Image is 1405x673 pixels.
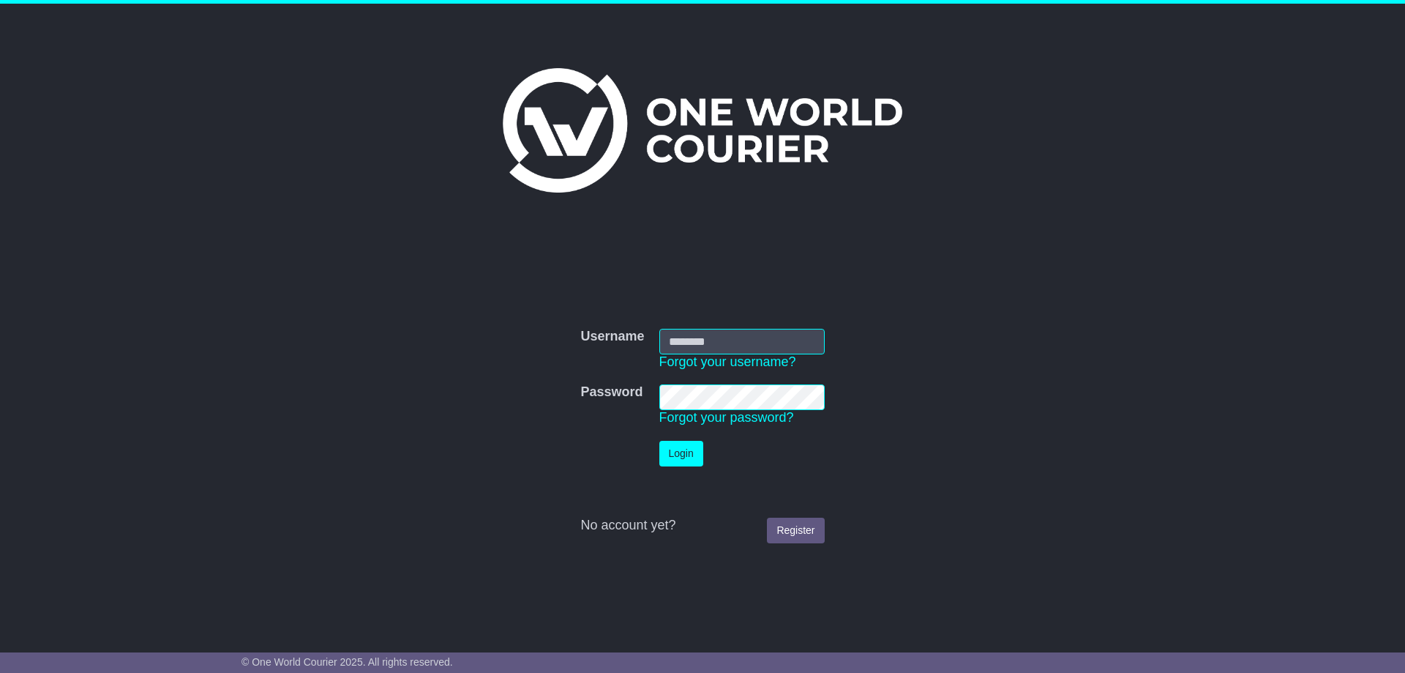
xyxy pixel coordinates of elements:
button: Login [659,441,703,466]
span: © One World Courier 2025. All rights reserved. [241,656,453,668]
label: Username [580,329,644,345]
img: One World [503,68,902,193]
div: No account yet? [580,518,824,534]
a: Register [767,518,824,543]
a: Forgot your username? [659,354,796,369]
a: Forgot your password? [659,410,794,425]
label: Password [580,384,642,401]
